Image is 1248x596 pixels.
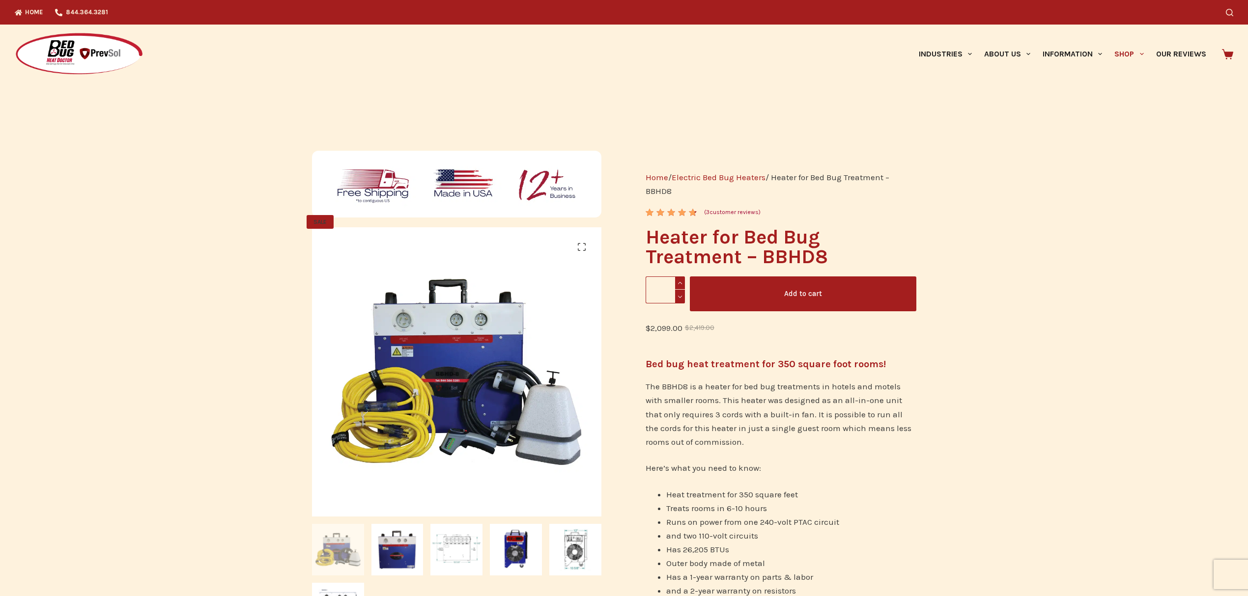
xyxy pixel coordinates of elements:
a: Industries [912,25,978,83]
input: Product quantity [646,276,685,303]
bdi: 2,419.00 [685,324,714,331]
img: Prevsol/Bed Bug Heat Doctor [15,32,143,76]
li: Treats rooms in 6-10 hours [666,501,916,515]
span: SALE [307,215,334,229]
span: Rated out of 5 based on customer ratings [646,209,695,276]
img: BBHD8 Heater for Bed Bug Treatment - full package [312,524,364,576]
img: BBHD8 heater side view dimensions [549,524,601,576]
span: $ [646,323,651,333]
p: Here’s what you need to know: [646,461,916,475]
li: Heat treatment for 350 square feet [666,488,916,501]
p: The BBHD8 is a heater for bed bug treatments in hotels and motels with smaller rooms. This heater... [646,379,916,448]
img: Front of the BBHD8 Bed Bug Heater [371,524,424,576]
nav: Primary [912,25,1212,83]
a: BBHD8 Heater for Bed Bug Treatment - full package [312,366,601,376]
a: Information [1037,25,1108,83]
img: Front side dimensions of the BBHD8 electric heater [430,524,482,576]
a: Home [646,172,668,182]
img: BBHD8 side view of the built in fan [490,524,542,576]
a: Electric Bed Bug Heaters [672,172,766,182]
span: 3 [706,209,709,216]
button: Search [1226,9,1233,16]
img: BBHD8 Heater for Bed Bug Treatment - full package [312,227,601,516]
strong: Bed bug heat treatment for 350 square foot rooms! [646,358,886,370]
li: Runs on power from one 240-volt PTAC circuit [666,515,916,529]
a: Our Reviews [1150,25,1212,83]
a: (3customer reviews) [704,208,761,217]
li: and two 110-volt circuits [666,529,916,542]
span: 3 [646,209,652,224]
li: Has a 1-year warranty on parts & labor [666,570,916,584]
h1: Heater for Bed Bug Treatment – BBHD8 [646,227,916,267]
bdi: 2,099.00 [646,323,682,333]
span: $ [685,324,689,331]
a: About Us [978,25,1036,83]
div: Rated 4.67 out of 5 [646,209,698,216]
li: Has 26,205 BTUs [666,542,916,556]
button: Add to cart [690,276,916,311]
a: Shop [1108,25,1150,83]
a: View full-screen image gallery [572,237,592,257]
nav: Breadcrumb [646,170,916,198]
li: Outer body made of metal [666,556,916,570]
